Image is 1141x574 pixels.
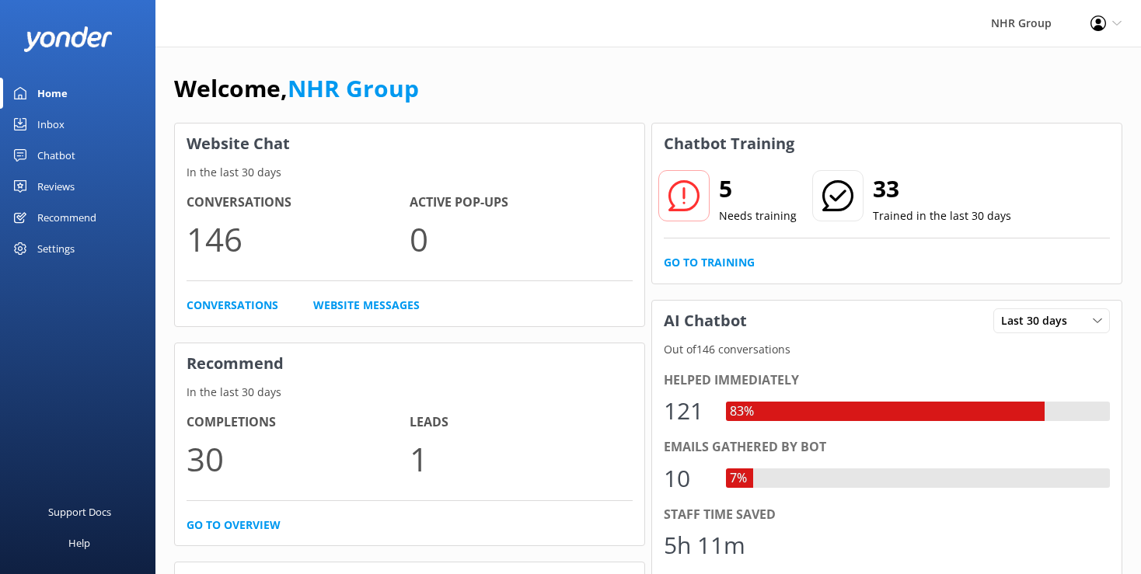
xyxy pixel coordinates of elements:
p: Trained in the last 30 days [873,207,1011,224]
div: Recommend [37,202,96,233]
h2: 33 [873,170,1011,207]
a: NHR Group [288,72,419,104]
div: Settings [37,233,75,264]
div: Help [68,527,90,558]
p: 1 [410,433,633,485]
div: Emails gathered by bot [664,437,1110,457]
p: Needs training [719,207,797,224]
div: Helped immediately [664,370,1110,391]
div: 10 [664,460,710,497]
div: Support Docs [48,496,111,527]
h3: Website Chat [175,123,644,164]
p: In the last 30 days [175,384,644,401]
div: Chatbot [37,140,75,171]
h2: 5 [719,170,797,207]
div: Reviews [37,171,75,202]
h3: Recommend [175,343,644,384]
div: Staff time saved [664,505,1110,525]
p: 30 [187,433,410,485]
a: Conversations [187,297,278,314]
a: Go to overview [187,517,281,534]
h4: Completions [187,412,410,433]
div: 83% [726,402,758,422]
p: In the last 30 days [175,164,644,181]
div: Home [37,78,68,109]
p: 146 [187,213,410,265]
h4: Active Pop-ups [410,193,633,213]
div: 7% [726,468,751,489]
span: Last 30 days [1001,312,1076,329]
p: Out of 146 conversations [652,341,1122,358]
img: yonder-white-logo.png [23,26,113,52]
a: Website Messages [313,297,420,314]
h1: Welcome, [174,70,419,107]
div: 121 [664,392,710,430]
h3: Chatbot Training [652,123,806,164]
div: 5h 11m [664,527,745,564]
h3: AI Chatbot [652,301,759,341]
div: Inbox [37,109,65,140]
p: 0 [410,213,633,265]
a: Go to Training [664,254,755,271]
h4: Conversations [187,193,410,213]
h4: Leads [410,412,633,433]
